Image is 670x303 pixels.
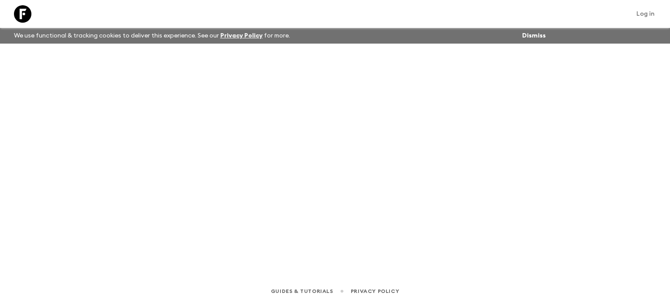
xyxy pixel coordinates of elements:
[520,30,548,42] button: Dismiss
[220,33,263,39] a: Privacy Policy
[351,286,399,296] a: Privacy Policy
[632,8,660,20] a: Log in
[271,286,333,296] a: Guides & Tutorials
[10,28,294,44] p: We use functional & tracking cookies to deliver this experience. See our for more.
